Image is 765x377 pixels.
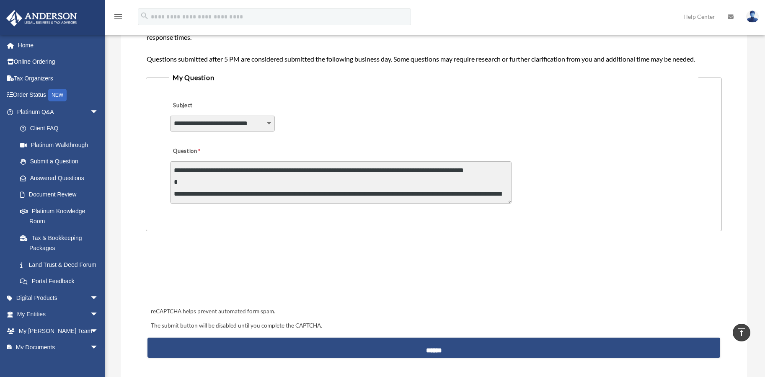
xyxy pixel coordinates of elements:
[12,256,111,273] a: Land Trust & Deed Forum
[6,54,111,70] a: Online Ordering
[169,72,698,83] legend: My Question
[90,289,107,307] span: arrow_drop_down
[147,321,720,331] div: The submit button will be disabled until you complete the CAPTCHA.
[4,10,80,26] img: Anderson Advisors Platinum Portal
[6,70,111,87] a: Tax Organizers
[90,339,107,356] span: arrow_drop_down
[148,257,276,290] iframe: reCAPTCHA
[48,89,67,101] div: NEW
[113,12,123,22] i: menu
[90,103,107,121] span: arrow_drop_down
[6,87,111,104] a: Order StatusNEW
[746,10,759,23] img: User Pic
[12,203,111,230] a: Platinum Knowledge Room
[12,153,107,170] a: Submit a Question
[6,306,111,323] a: My Entitiesarrow_drop_down
[140,11,149,21] i: search
[12,137,111,153] a: Platinum Walkthrough
[170,100,250,111] label: Subject
[733,324,750,341] a: vertical_align_top
[12,170,111,186] a: Answered Questions
[90,323,107,340] span: arrow_drop_down
[6,37,111,54] a: Home
[12,186,111,203] a: Document Review
[170,145,235,157] label: Question
[90,306,107,323] span: arrow_drop_down
[12,273,111,290] a: Portal Feedback
[6,339,111,356] a: My Documentsarrow_drop_down
[6,103,111,120] a: Platinum Q&Aarrow_drop_down
[737,327,747,337] i: vertical_align_top
[6,289,111,306] a: Digital Productsarrow_drop_down
[6,323,111,339] a: My [PERSON_NAME] Teamarrow_drop_down
[147,307,720,317] div: reCAPTCHA helps prevent automated form spam.
[12,230,111,256] a: Tax & Bookkeeping Packages
[12,120,111,137] a: Client FAQ
[113,15,123,22] a: menu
